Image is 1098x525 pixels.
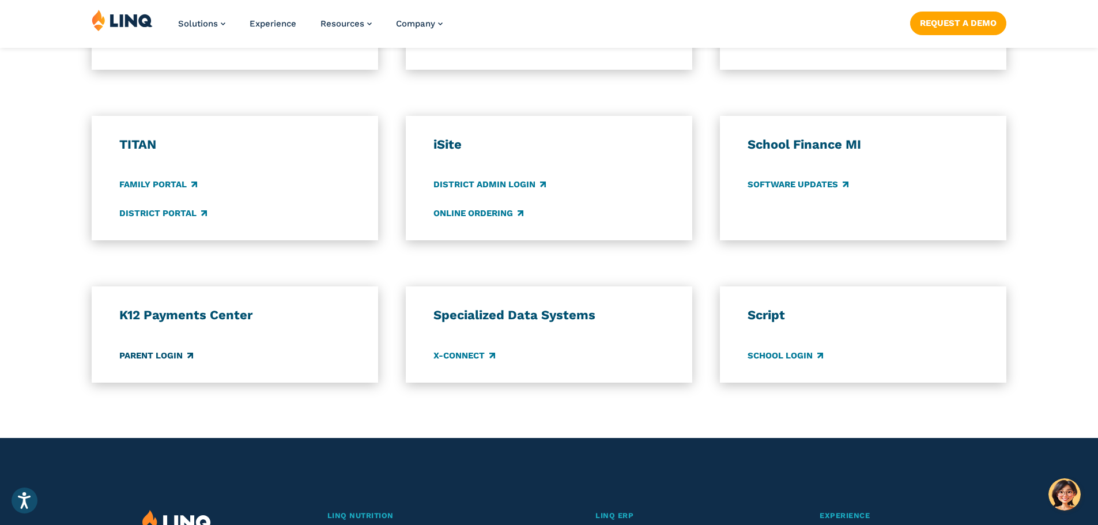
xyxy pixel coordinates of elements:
a: District Portal [119,207,207,220]
span: LINQ Nutrition [327,511,394,520]
img: LINQ | K‑12 Software [92,9,153,31]
span: LINQ ERP [595,511,633,520]
a: Request a Demo [910,12,1006,35]
span: Resources [320,18,364,29]
a: Parent Login [119,349,193,362]
nav: Primary Navigation [178,9,443,47]
a: X-Connect [433,349,495,362]
a: Company [396,18,443,29]
h3: Script [748,307,979,323]
a: LINQ Nutrition [327,510,535,522]
button: Hello, have a question? Let’s chat. [1048,478,1081,511]
nav: Button Navigation [910,9,1006,35]
span: Company [396,18,435,29]
h3: School Finance MI [748,137,979,153]
h3: TITAN [119,137,351,153]
a: Solutions [178,18,225,29]
a: Family Portal [119,179,197,191]
a: Experience [250,18,296,29]
h3: K12 Payments Center [119,307,351,323]
a: Resources [320,18,372,29]
span: Solutions [178,18,218,29]
a: Software Updates [748,179,848,191]
a: District Admin Login [433,179,546,191]
a: School Login [748,349,823,362]
a: Online Ordering [433,207,523,220]
h3: iSite [433,137,665,153]
h3: Specialized Data Systems [433,307,665,323]
a: LINQ ERP [595,510,759,522]
a: Experience [820,510,955,522]
span: Experience [820,511,870,520]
